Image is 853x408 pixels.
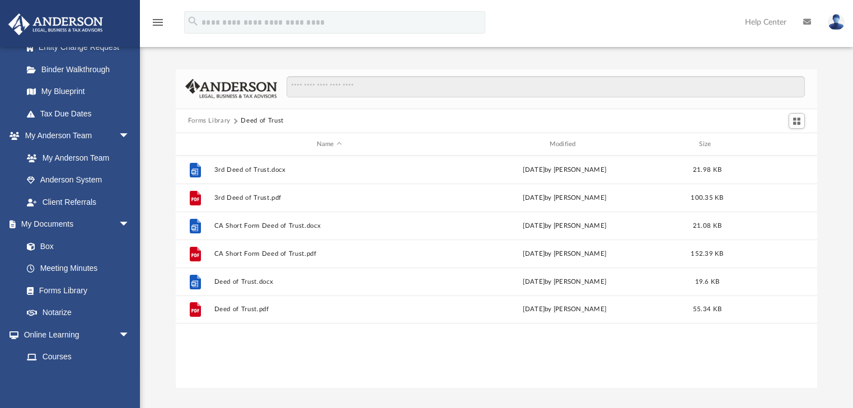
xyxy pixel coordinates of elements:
img: User Pic [828,14,845,30]
a: Online Learningarrow_drop_down [8,323,141,346]
span: 21.08 KB [693,223,721,229]
a: Notarize [16,302,141,324]
button: Switch to Grid View [789,113,805,129]
div: [DATE] by [PERSON_NAME] [449,277,680,287]
span: arrow_drop_down [119,323,141,346]
i: search [187,15,199,27]
img: Anderson Advisors Platinum Portal [5,13,106,35]
button: Deed of Trust.pdf [214,306,444,313]
div: Name [213,139,444,149]
a: Meeting Minutes [16,257,141,280]
div: Size [685,139,729,149]
a: Binder Walkthrough [16,58,147,81]
a: Entity Change Request [16,36,147,59]
span: arrow_drop_down [119,213,141,236]
div: [DATE] by [PERSON_NAME] [449,305,680,315]
a: My Anderson Team [16,147,135,169]
a: Tax Due Dates [16,102,147,125]
button: Forms Library [188,116,231,126]
div: [DATE] by [PERSON_NAME] [449,193,680,203]
div: [DATE] by [PERSON_NAME] [449,249,680,259]
div: grid [176,156,818,387]
a: Anderson System [16,169,141,191]
div: [DATE] by [PERSON_NAME] [449,165,680,175]
i: menu [151,16,165,29]
span: 19.6 KB [695,279,719,285]
div: Modified [449,139,679,149]
div: id [734,139,813,149]
button: Deed of Trust [241,116,283,126]
input: Search files and folders [287,76,805,97]
a: My Documentsarrow_drop_down [8,213,141,236]
span: 100.35 KB [691,195,723,201]
button: CA Short Form Deed of Trust.pdf [214,250,444,257]
span: 55.34 KB [693,307,721,313]
button: Deed of Trust.docx [214,278,444,285]
a: My Blueprint [16,81,141,103]
a: Courses [16,346,141,368]
button: CA Short Form Deed of Trust.docx [214,222,444,229]
a: menu [151,21,165,29]
button: 3rd Deed of Trust.docx [214,166,444,173]
span: arrow_drop_down [119,125,141,148]
span: 21.98 KB [693,167,721,173]
a: Forms Library [16,279,135,302]
span: 152.39 KB [691,251,723,257]
button: 3rd Deed of Trust.pdf [214,194,444,201]
a: Client Referrals [16,191,141,213]
a: Video Training [16,368,135,390]
a: Box [16,235,135,257]
div: id [180,139,208,149]
div: [DATE] by [PERSON_NAME] [449,221,680,231]
a: My Anderson Teamarrow_drop_down [8,125,141,147]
